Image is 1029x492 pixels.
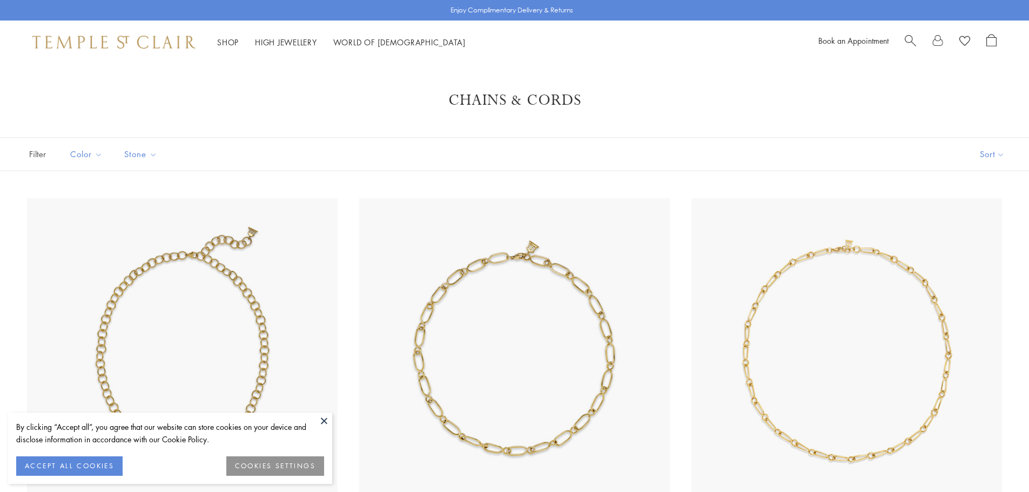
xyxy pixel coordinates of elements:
[226,456,324,476] button: COOKIES SETTINGS
[818,35,889,46] a: Book an Appointment
[62,142,111,166] button: Color
[217,36,466,49] nav: Main navigation
[16,421,324,446] div: By clicking “Accept all”, you agree that our website can store cookies on your device and disclos...
[217,37,239,48] a: ShopShop
[65,147,111,161] span: Color
[43,91,986,110] h1: Chains & Cords
[255,37,317,48] a: High JewelleryHigh Jewellery
[32,36,196,49] img: Temple St. Clair
[116,142,165,166] button: Stone
[119,147,165,161] span: Stone
[975,441,1018,481] iframe: Gorgias live chat messenger
[16,456,123,476] button: ACCEPT ALL COOKIES
[959,34,970,50] a: View Wishlist
[450,5,573,16] p: Enjoy Complimentary Delivery & Returns
[986,34,997,50] a: Open Shopping Bag
[956,138,1029,171] button: Show sort by
[905,34,916,50] a: Search
[333,37,466,48] a: World of [DEMOGRAPHIC_DATA]World of [DEMOGRAPHIC_DATA]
